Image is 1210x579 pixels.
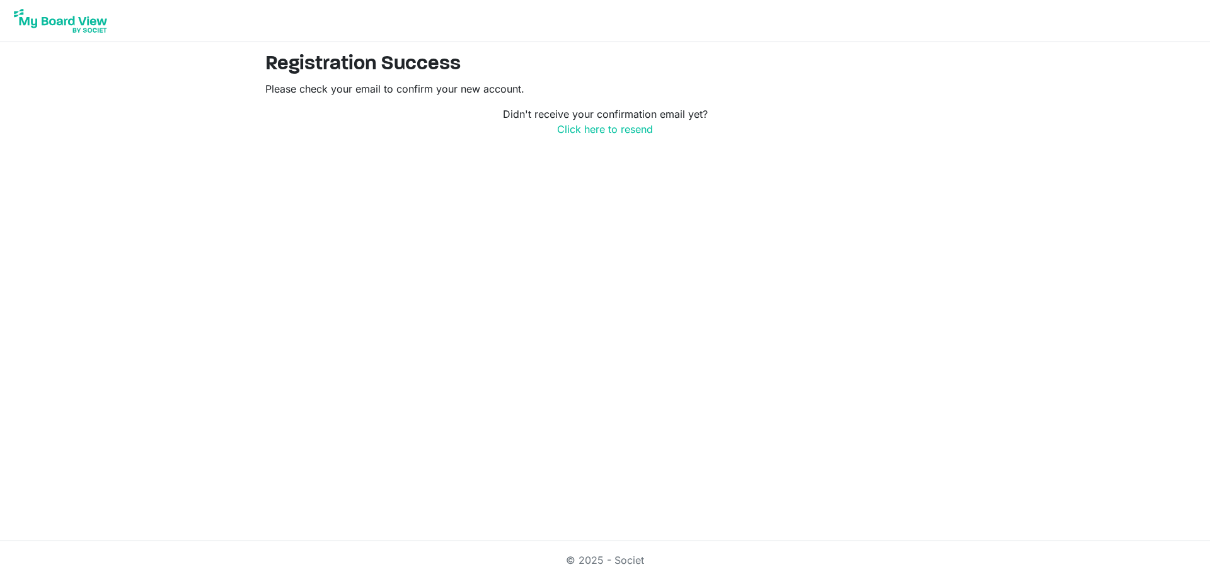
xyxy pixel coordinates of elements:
a: Click here to resend [557,123,653,135]
img: My Board View Logo [10,5,111,37]
p: Please check your email to confirm your new account. [265,81,945,96]
a: © 2025 - Societ [566,554,644,566]
p: Didn't receive your confirmation email yet? [265,106,945,137]
h2: Registration Success [265,52,945,76]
